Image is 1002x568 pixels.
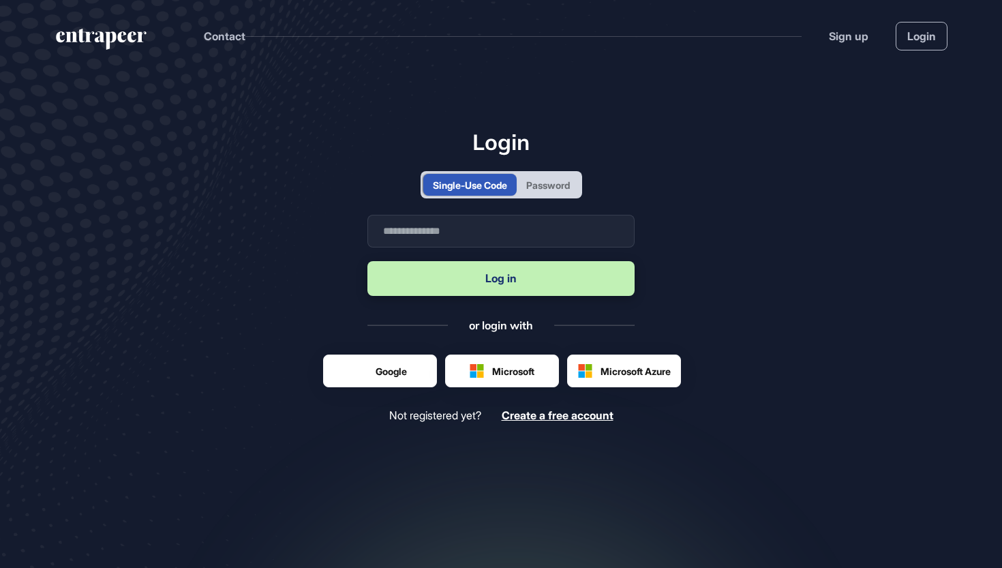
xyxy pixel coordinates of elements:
[367,129,635,155] h1: Login
[896,22,947,50] a: Login
[433,178,507,192] div: Single-Use Code
[829,28,868,44] a: Sign up
[469,318,533,333] div: or login with
[55,29,148,55] a: entrapeer-logo
[367,261,635,296] button: Log in
[204,27,245,45] button: Contact
[502,409,613,422] a: Create a free account
[502,408,613,422] span: Create a free account
[526,178,570,192] div: Password
[389,409,481,422] span: Not registered yet?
